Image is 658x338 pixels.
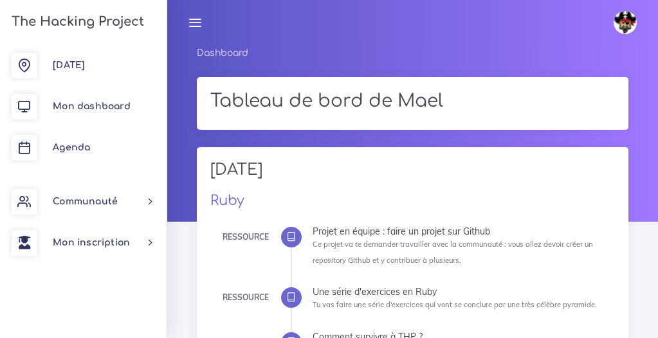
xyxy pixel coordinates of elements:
[223,290,269,305] div: Ressource
[8,15,144,29] h3: The Hacking Project
[210,161,615,188] h2: [DATE]
[313,227,605,236] div: Projet en équipe : faire un projet sur Github
[210,193,244,208] a: Ruby
[210,91,615,112] h1: Tableau de bord de Mael
[313,240,593,265] small: Ce projet va te demander travailler avec la communauté : vous allez devoir créer un repository Gi...
[53,60,85,70] span: [DATE]
[53,238,130,247] span: Mon inscription
[223,230,269,244] div: Ressource
[197,48,248,58] a: Dashboard
[53,143,90,152] span: Agenda
[614,11,637,34] img: avatar
[313,287,605,296] div: Une série d'exercices en Ruby
[608,4,646,41] a: avatar
[53,197,118,206] span: Communauté
[53,102,131,111] span: Mon dashboard
[313,300,597,309] small: Tu vas faire une série d'exercices qui vont se conclure par une très célèbre pyramide.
